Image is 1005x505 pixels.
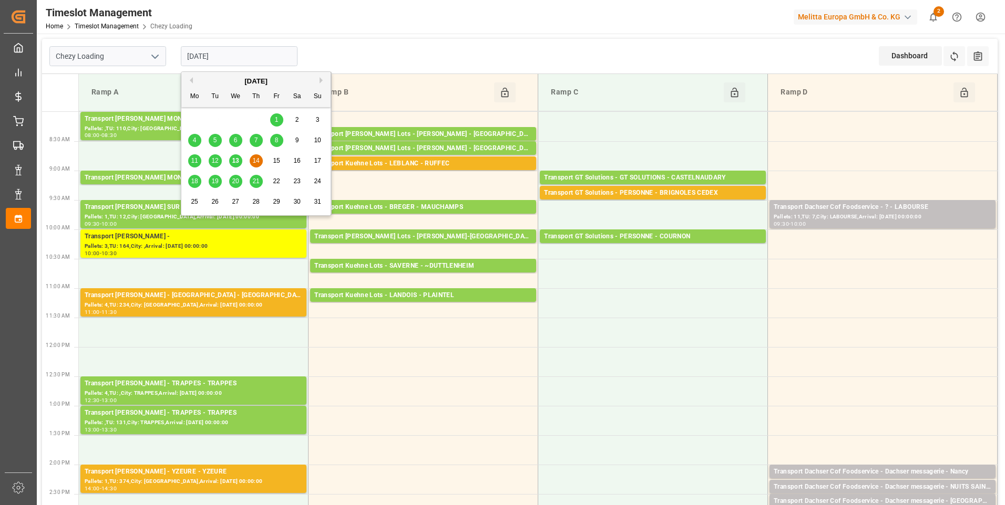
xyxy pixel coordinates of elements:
[794,9,917,25] div: Melitta Europa GmbH & Co. KG
[275,116,279,123] span: 1
[49,460,70,466] span: 2:00 PM
[270,175,283,188] div: Choose Friday, August 22nd, 2025
[101,398,117,403] div: 13:00
[85,173,302,183] div: Transport [PERSON_NAME] MONTCEAU - LE COUDRAY MONTCEAU
[879,46,942,66] div: Dashboard
[188,134,201,147] div: Choose Monday, August 4th, 2025
[100,222,101,226] div: -
[314,202,532,213] div: Transport Kuehne Lots - BREGER - MAUCHAMPS
[314,143,532,154] div: Transport [PERSON_NAME] Lots - [PERSON_NAME] - [GEOGRAPHIC_DATA]
[209,134,222,147] div: Choose Tuesday, August 5th, 2025
[85,486,100,491] div: 14:00
[544,232,762,242] div: Transport GT Solutions - PERSONNE - COURNON
[291,195,304,208] div: Choose Saturday, August 30th, 2025
[181,46,298,66] input: DD-MM-YYYY
[314,157,321,164] span: 17
[188,90,201,103] div: Mo
[101,133,117,138] div: 08:30
[314,159,532,169] div: Transport Kuehne Lots - LEBLANC - RUFFEC
[85,301,302,310] div: Pallets: 4,TU: 234,City: [GEOGRAPHIC_DATA],Arrival: [DATE] 00:00:00
[49,166,70,172] span: 9:00 AM
[229,195,242,208] div: Choose Wednesday, August 27th, 2025
[46,342,70,348] span: 12:00 PM
[314,261,532,271] div: Transport Kuehne Lots - SAVERNE - ~DUTTLENHEIM
[229,154,242,167] div: Choose Wednesday, August 13th, 2025
[934,6,944,17] span: 2
[191,177,198,185] span: 18
[85,183,302,192] div: Pallets: ,TU: 60,City: [GEOGRAPHIC_DATA],Arrival: [DATE] 00:00:00
[191,157,198,164] span: 11
[49,136,70,142] span: 8:30 AM
[273,198,280,205] span: 29
[270,134,283,147] div: Choose Friday, August 8th, 2025
[85,310,100,314] div: 11:00
[295,116,299,123] span: 2
[85,290,302,301] div: Transport [PERSON_NAME] - [GEOGRAPHIC_DATA] - [GEOGRAPHIC_DATA]
[945,5,969,29] button: Help Center
[921,5,945,29] button: show 2 new notifications
[314,136,321,144] span: 10
[275,136,279,144] span: 8
[791,222,806,226] div: 10:00
[100,427,101,432] div: -
[254,136,258,144] span: 7
[314,213,532,222] div: Pallets: 4,TU: 82,City: [GEOGRAPHIC_DATA],Arrival: [DATE] 00:00:00
[314,271,532,280] div: Pallets: ,TU: 84,City: ~[GEOGRAPHIC_DATA],Arrival: [DATE] 00:00:00
[252,177,259,185] span: 21
[316,116,320,123] span: 3
[213,136,217,144] span: 5
[311,195,324,208] div: Choose Sunday, August 31st, 2025
[193,136,197,144] span: 4
[100,398,101,403] div: -
[311,154,324,167] div: Choose Sunday, August 17th, 2025
[311,175,324,188] div: Choose Sunday, August 24th, 2025
[100,133,101,138] div: -
[184,110,328,212] div: month 2025-08
[232,157,239,164] span: 13
[229,134,242,147] div: Choose Wednesday, August 6th, 2025
[85,202,302,213] div: Transport [PERSON_NAME] SUR [GEOGRAPHIC_DATA] SUR LOIRE
[317,82,494,102] div: Ramp B
[46,5,192,20] div: Timeslot Management
[209,175,222,188] div: Choose Tuesday, August 19th, 2025
[789,222,791,226] div: -
[314,242,532,251] div: Pallets: 3,TU: ,City: [GEOGRAPHIC_DATA],Arrival: [DATE] 00:00:00
[188,175,201,188] div: Choose Monday, August 18th, 2025
[49,489,70,495] span: 2:30 PM
[211,157,218,164] span: 12
[250,90,263,103] div: Th
[85,133,100,138] div: 08:00
[85,242,302,251] div: Pallets: 3,TU: 164,City: ,Arrival: [DATE] 00:00:00
[295,136,299,144] span: 9
[100,251,101,256] div: -
[544,198,762,207] div: Pallets: 3,TU: 56,City: BRIGNOLES CEDEX,Arrival: [DATE] 00:00:00
[774,222,789,226] div: 09:30
[49,195,70,201] span: 9:30 AM
[293,198,300,205] span: 30
[46,283,70,289] span: 11:00 AM
[293,157,300,164] span: 16
[794,7,921,27] button: Melitta Europa GmbH & Co. KG
[547,82,724,102] div: Ramp C
[293,177,300,185] span: 23
[270,154,283,167] div: Choose Friday, August 15th, 2025
[101,427,117,432] div: 13:30
[85,222,100,226] div: 09:30
[314,232,532,242] div: Transport [PERSON_NAME] Lots - [PERSON_NAME]-[GEOGRAPHIC_DATA]
[273,157,280,164] span: 15
[85,467,302,477] div: Transport [PERSON_NAME] - YZEURE - YZEURE
[100,486,101,491] div: -
[314,301,532,310] div: Pallets: 3,TU: 217,City: [GEOGRAPHIC_DATA],Arrival: [DATE] 00:00:00
[291,113,304,127] div: Choose Saturday, August 2nd, 2025
[291,175,304,188] div: Choose Saturday, August 23rd, 2025
[314,198,321,205] span: 31
[232,198,239,205] span: 27
[544,188,762,198] div: Transport GT Solutions - PERSONNE - BRIGNOLES CEDEX
[273,177,280,185] span: 22
[232,177,239,185] span: 20
[85,114,302,124] div: Transport [PERSON_NAME] MONTCEAU - LE COUDRAY MONTCEAU
[314,129,532,140] div: Transport [PERSON_NAME] Lots - [PERSON_NAME] - [GEOGRAPHIC_DATA]
[270,195,283,208] div: Choose Friday, August 29th, 2025
[774,477,991,486] div: Pallets: 1,TU: 26,City: [GEOGRAPHIC_DATA],Arrival: [DATE] 00:00:00
[85,124,302,133] div: Pallets: ,TU: 110,City: [GEOGRAPHIC_DATA],Arrival: [DATE] 00:00:00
